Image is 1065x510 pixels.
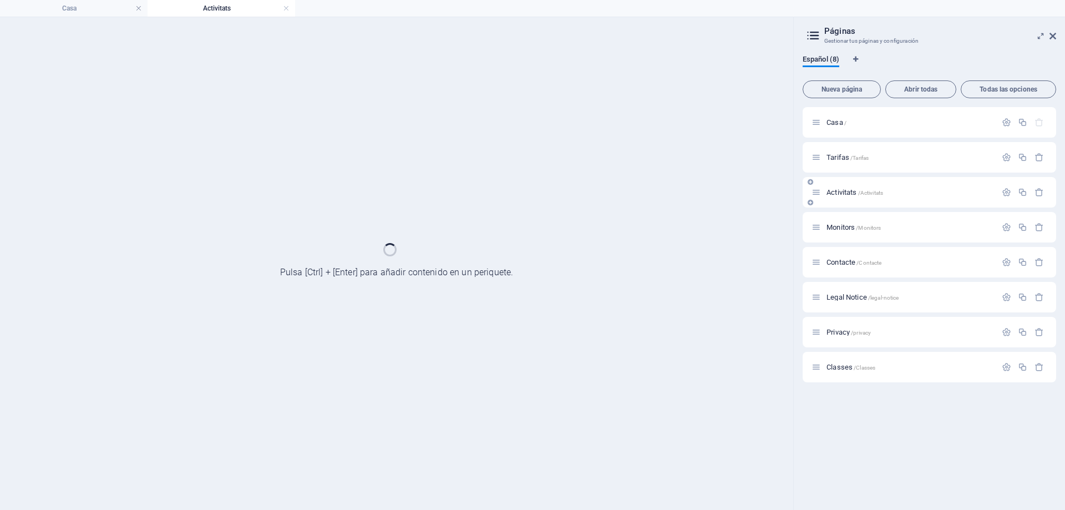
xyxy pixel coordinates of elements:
[826,363,875,371] span: Haz clic para abrir la página
[890,86,951,93] span: Abrir todas
[850,155,869,161] span: /Tarifas
[1018,362,1027,372] div: Duplicar
[1002,223,1011,232] div: Configuración
[1002,188,1011,197] div: Configuración
[1034,223,1044,232] div: Eliminar
[1018,188,1027,197] div: Duplicar
[844,120,846,126] span: /
[803,80,881,98] button: Nueva página
[1018,292,1027,302] div: Duplicar
[854,365,875,371] span: /Classes
[1018,118,1027,127] div: Duplicar
[1034,327,1044,337] div: Eliminar
[1002,257,1011,267] div: Configuración
[858,190,884,196] span: /Activitats
[851,330,871,336] span: /privacy
[1034,188,1044,197] div: Eliminar
[1002,118,1011,127] div: Configuración
[966,86,1051,93] span: Todas las opciones
[826,188,883,196] span: Haz clic para abrir la página
[868,295,899,301] span: /legal-notice
[823,329,996,336] div: Privacy/privacy
[826,293,899,301] span: Haz clic para abrir la página
[823,294,996,301] div: Legal Notice/legal-notice
[803,55,1056,76] div: Pestañas de idiomas
[961,80,1056,98] button: Todas las opciones
[823,189,996,196] div: Activitats/Activitats
[1002,362,1011,372] div: Configuración
[856,260,881,266] span: /Contacte
[1018,327,1027,337] div: Duplicar
[823,224,996,231] div: Monitors/Monitors
[824,26,1056,36] h2: Páginas
[1034,292,1044,302] div: Eliminar
[826,258,881,266] span: Haz clic para abrir la página
[824,36,1034,46] h3: Gestionar tus páginas y configuración
[803,53,839,68] span: Español (8)
[826,223,881,231] span: Haz clic para abrir la página
[823,363,996,371] div: Classes/Classes
[1034,362,1044,372] div: Eliminar
[1002,153,1011,162] div: Configuración
[1002,292,1011,302] div: Configuración
[826,328,871,336] span: Haz clic para abrir la página
[1034,257,1044,267] div: Eliminar
[856,225,881,231] span: /Monitors
[1018,153,1027,162] div: Duplicar
[826,153,869,161] span: Tarifas
[1034,118,1044,127] div: La página principal no puede eliminarse
[1018,223,1027,232] div: Duplicar
[1034,153,1044,162] div: Eliminar
[823,154,996,161] div: Tarifas/Tarifas
[823,119,996,126] div: Casa/
[1002,327,1011,337] div: Configuración
[1018,257,1027,267] div: Duplicar
[826,118,846,127] span: Casa
[823,259,996,266] div: Contacte/Contacte
[148,2,295,14] h4: Activitats
[808,86,876,93] span: Nueva página
[885,80,956,98] button: Abrir todas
